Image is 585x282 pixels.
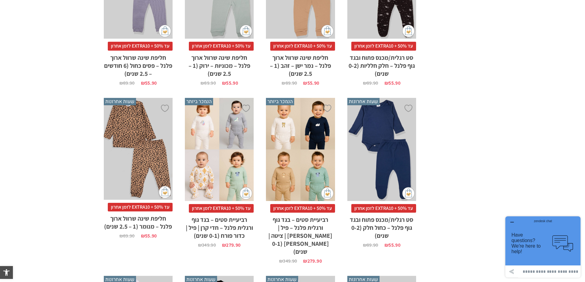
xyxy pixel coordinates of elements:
[363,242,378,248] bdi: 89.90
[119,233,135,239] bdi: 89.90
[189,204,254,213] span: עד 50% + EXTRA10 לזמן אחרון
[185,51,254,78] h2: חליפת שינה שרוול ארוך פלנל – מכוניות – ירוק (1 – 2.5 שנים)
[384,80,388,86] span: ₪
[198,242,202,248] span: ₪
[141,233,145,239] span: ₪
[279,258,297,264] bdi: 349.90
[384,242,388,248] span: ₪
[198,242,216,248] bdi: 349.90
[185,98,213,105] span: הנמכר ביותר
[185,213,254,240] h2: רביעיית סטים – בגד גוף ורגלית פלנל – חדי קרן | פיל | כדור פורח (0-1 שנים)
[222,242,240,248] bdi: 279.90
[108,203,173,211] span: עד 50% + EXTRA10 לזמן אחרון
[240,25,252,37] img: cat-mini-atc.png
[266,51,335,78] h2: חליפת שינה שרוול ארוך פלנל – נמר ישן – זהב (1 – 2.5 שנים)
[282,80,285,86] span: ₪
[222,80,226,86] span: ₪
[363,80,378,86] bdi: 89.90
[141,233,157,239] bdi: 55.90
[104,51,173,78] h2: חליפת שינה שרוול ארוך פלנל – פסים כחול (6 חודשים – 2.5 שנים)
[266,98,335,264] a: הנמכר ביותר רביעיית סטים – בגד גוף ורגלית פלנל - פיל | אריה | ציטה | דוב קוטב (0-1 שנים) עד 50% +...
[363,80,367,86] span: ₪
[201,80,216,86] bdi: 89.90
[266,98,294,105] span: הנמכר ביותר
[104,98,173,238] a: שעות אחרונות חליפת שינה שרוול ארוך פלנל - מנומר (1 - 2.5 שנים) עד 50% + EXTRA10 לזמן אחרוןחליפת ש...
[303,80,319,86] bdi: 55.90
[159,186,171,198] img: cat-mini-atc.png
[321,187,333,199] img: cat-mini-atc.png
[119,233,123,239] span: ₪
[347,98,380,105] span: שעות אחרונות
[119,80,123,86] span: ₪
[351,42,416,50] span: עד 50% + EXTRA10 לזמן אחרון
[104,211,173,230] h2: חליפת שינה שרוול ארוך פלנל – מנומר (1 – 2.5 שנים)
[384,242,400,248] bdi: 55.90
[402,25,415,37] img: cat-mini-atc.png
[240,187,252,199] img: cat-mini-atc.png
[503,214,583,280] iframe: פותח יישומון שאפשר לשוחח בו בצ'אט עם אחד הנציגים שלנו
[347,51,416,78] h2: סט רגלית/מכנס פתוח ובגד גוף פלנל – חלק חלליות (0-2 שנים)
[347,98,416,248] a: שעות אחרונות סט רגלית/מכנס פתוח ובגד גוף פלנל - כחול חלק (0-2 שנים) עד 50% + EXTRA10 לזמן אחרוןסט...
[303,258,307,264] span: ₪
[222,242,226,248] span: ₪
[141,80,157,86] bdi: 55.90
[351,204,416,213] span: עד 50% + EXTRA10 לזמן אחרון
[282,80,297,86] bdi: 89.90
[159,25,171,37] img: cat-mini-atc.png
[279,258,283,264] span: ₪
[266,213,335,256] h2: רביעיית סטים – בגד גוף ורגלית פלנל – פיל | [PERSON_NAME] | ציטה | [PERSON_NAME] (0-1 שנים)
[201,80,204,86] span: ₪
[108,42,173,50] span: עד 50% + EXTRA10 לזמן אחרון
[222,80,238,86] bdi: 55.90
[303,258,322,264] bdi: 279.90
[185,98,254,248] a: הנמכר ביותר רביעיית סטים – בגד גוף ורגלית פלנל - חדי קרן | פיל | כדור פורח (0-1 שנים) עד 50% + EX...
[402,187,415,199] img: cat-mini-atc.png
[321,25,333,37] img: cat-mini-atc.png
[384,80,400,86] bdi: 55.90
[270,204,335,213] span: עד 50% + EXTRA10 לזמן אחרון
[303,80,307,86] span: ₪
[270,42,335,50] span: עד 50% + EXTRA10 לזמן אחרון
[363,242,367,248] span: ₪
[189,42,254,50] span: עד 50% + EXTRA10 לזמן אחרון
[347,213,416,240] h2: סט רגלית/מכנס פתוח ובגד גוף פלנל – כחול חלק (0-2 שנים)
[141,80,145,86] span: ₪
[104,98,136,105] span: שעות אחרונות
[119,80,135,86] bdi: 89.90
